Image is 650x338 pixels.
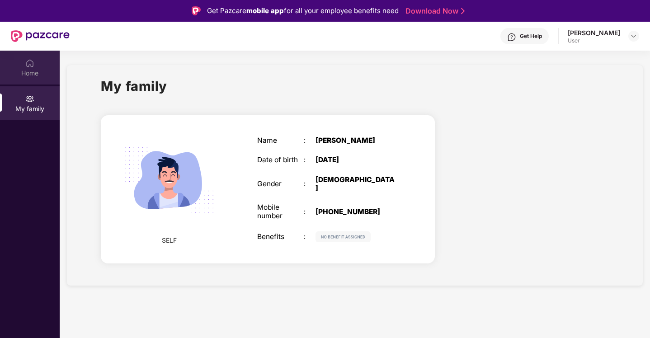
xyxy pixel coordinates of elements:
[520,33,542,40] div: Get Help
[316,208,397,216] div: [PHONE_NUMBER]
[101,76,167,96] h1: My family
[304,156,316,164] div: :
[257,136,304,145] div: Name
[257,203,304,220] div: Mobile number
[257,233,304,241] div: Benefits
[507,33,516,42] img: svg+xml;base64,PHN2ZyBpZD0iSGVscC0zMngzMiIgeG1sbnM9Imh0dHA6Ly93d3cudzMub3JnLzIwMDAvc3ZnIiB3aWR0aD...
[316,231,371,242] img: svg+xml;base64,PHN2ZyB4bWxucz0iaHR0cDovL3d3dy53My5vcmcvMjAwMC9zdmciIHdpZHRoPSIxMjIiIGhlaWdodD0iMj...
[304,208,316,216] div: :
[630,33,637,40] img: svg+xml;base64,PHN2ZyBpZD0iRHJvcGRvd24tMzJ4MzIiIHhtbG5zPSJodHRwOi8vd3d3LnczLm9yZy8yMDAwL3N2ZyIgd2...
[25,59,34,68] img: svg+xml;base64,PHN2ZyBpZD0iSG9tZSIgeG1sbnM9Imh0dHA6Ly93d3cudzMub3JnLzIwMDAvc3ZnIiB3aWR0aD0iMjAiIG...
[568,37,620,44] div: User
[461,6,465,16] img: Stroke
[316,176,397,192] div: [DEMOGRAPHIC_DATA]
[568,28,620,37] div: [PERSON_NAME]
[162,235,177,245] span: SELF
[113,124,225,235] img: svg+xml;base64,PHN2ZyB4bWxucz0iaHR0cDovL3d3dy53My5vcmcvMjAwMC9zdmciIHdpZHRoPSIyMjQiIGhlaWdodD0iMT...
[192,6,201,15] img: Logo
[304,136,316,145] div: :
[316,136,397,145] div: [PERSON_NAME]
[304,180,316,188] div: :
[207,5,399,16] div: Get Pazcare for all your employee benefits need
[246,6,284,15] strong: mobile app
[25,94,34,103] img: svg+xml;base64,PHN2ZyB3aWR0aD0iMjAiIGhlaWdodD0iMjAiIHZpZXdCb3g9IjAgMCAyMCAyMCIgZmlsbD0ibm9uZSIgeG...
[257,180,304,188] div: Gender
[405,6,462,16] a: Download Now
[304,233,316,241] div: :
[316,156,397,164] div: [DATE]
[11,30,70,42] img: New Pazcare Logo
[257,156,304,164] div: Date of birth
